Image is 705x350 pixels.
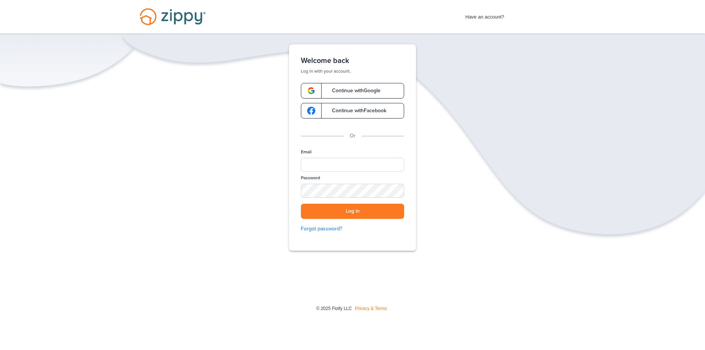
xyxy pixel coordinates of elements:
[301,149,312,155] label: Email
[301,158,404,172] input: Email
[307,107,315,115] img: google-logo
[301,225,404,233] a: Forgot password?
[325,108,386,113] span: Continue with Facebook
[301,83,404,99] a: google-logoContinue withGoogle
[307,87,315,95] img: google-logo
[301,204,404,219] button: Log in
[301,56,404,65] h1: Welcome back
[301,68,404,74] p: Log in with your account.
[301,103,404,119] a: google-logoContinue withFacebook
[301,175,320,181] label: Password
[355,306,387,311] a: Privacy & Terms
[350,132,356,140] p: Or
[325,88,380,93] span: Continue with Google
[466,9,504,21] span: Have an account?
[301,184,404,198] input: Password
[316,306,352,311] span: © 2025 Floify LLC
